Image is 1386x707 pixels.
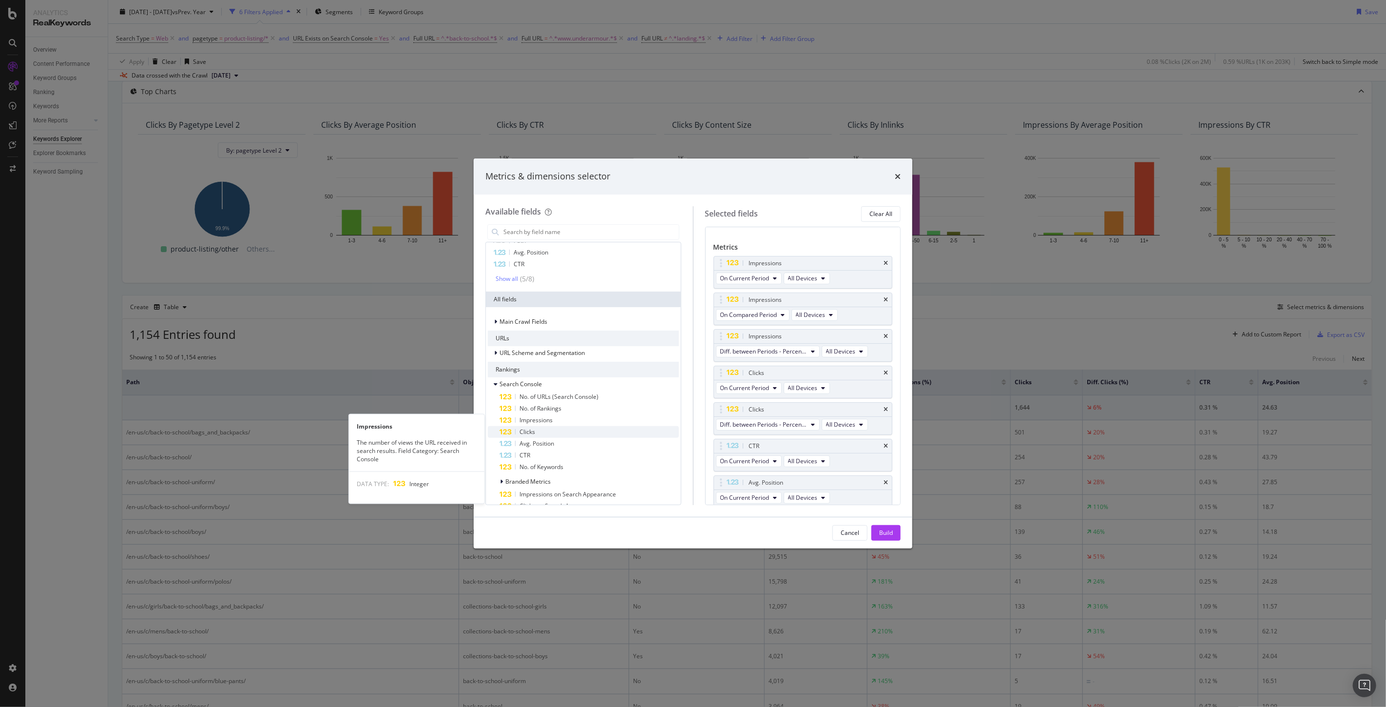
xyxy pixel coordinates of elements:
[841,529,859,537] div: Cancel
[720,311,777,319] span: On Compared Period
[716,419,820,431] button: Diff. between Periods - Percentage
[784,382,830,394] button: All Devices
[713,242,893,256] div: Metrics
[884,443,888,449] div: times
[822,419,868,431] button: All Devices
[474,158,912,549] div: modal
[749,368,765,378] div: Clicks
[520,439,554,448] span: Avg. Position
[826,420,856,429] span: All Devices
[716,382,782,394] button: On Current Period
[749,295,782,305] div: Impressions
[871,525,901,541] button: Build
[716,346,820,357] button: Diff. between Periods - Percentage
[895,170,901,183] div: times
[784,273,830,284] button: All Devices
[705,208,758,219] div: Selected fields
[505,477,551,486] span: Branded Metrics
[500,380,542,388] span: Search Console
[349,422,484,431] div: Impressions
[520,416,553,424] span: Impressions
[514,260,524,268] span: CTR
[713,402,893,435] div: ClickstimesDiff. between Periods - PercentageAll Devices
[822,346,868,357] button: All Devices
[832,525,867,541] button: Cancel
[713,475,893,508] div: Avg. PositiontimesOn Current PeriodAll Devices
[520,463,563,471] span: No. of Keywords
[520,393,598,401] span: No. of URLs (Search Console)
[884,370,888,376] div: times
[749,478,784,488] div: Avg. Position
[749,405,765,414] div: Clicks
[749,441,760,451] div: CTR
[713,439,893,471] div: CTRtimesOn Current PeriodAll Devices
[884,407,888,412] div: times
[520,490,616,498] span: Impressions on Search Appearance
[720,493,770,502] span: On Current Period
[788,457,818,465] span: All Devices
[788,274,818,282] span: All Devices
[884,260,888,266] div: times
[884,480,888,486] div: times
[502,225,679,239] input: Search by field name
[716,492,782,504] button: On Current Period
[520,451,530,459] span: CTR
[514,248,548,256] span: Avg. Position
[713,366,893,398] div: ClickstimesOn Current PeriodAll Devices
[796,311,826,319] span: All Devices
[518,274,534,284] div: ( 5 / 8 )
[788,493,818,502] span: All Devices
[869,210,892,218] div: Clear All
[861,206,901,222] button: Clear All
[520,428,535,436] span: Clicks
[713,293,893,325] div: ImpressionstimesOn Compared PeriodAll Devices
[500,349,585,357] span: URL Scheme and Segmentation
[720,420,808,429] span: Diff. between Periods - Percentage
[500,317,547,326] span: Main Crawl Fields
[488,331,679,346] div: URLs
[713,329,893,362] div: ImpressionstimesDiff. between Periods - PercentageAll Devices
[485,170,610,183] div: Metrics & dimensions selector
[784,492,830,504] button: All Devices
[749,332,782,341] div: Impressions
[1353,674,1376,697] div: Open Intercom Messenger
[879,529,893,537] div: Build
[884,297,888,303] div: times
[349,438,484,463] div: The number of views the URL received in search results. Field Category: Search Console
[720,274,770,282] span: On Current Period
[784,455,830,467] button: All Devices
[791,309,838,321] button: All Devices
[485,206,541,217] div: Available fields
[720,347,808,355] span: Diff. between Periods - Percentage
[488,362,679,377] div: Rankings
[716,455,782,467] button: On Current Period
[788,384,818,392] span: All Devices
[520,404,561,412] span: No. of Rankings
[720,384,770,392] span: On Current Period
[713,256,893,289] div: ImpressionstimesOn Current PeriodAll Devices
[496,275,518,282] div: Show all
[716,309,789,321] button: On Compared Period
[716,273,782,284] button: On Current Period
[486,292,681,307] div: All fields
[720,457,770,465] span: On Current Period
[749,258,782,268] div: Impressions
[826,347,856,355] span: All Devices
[884,334,888,339] div: times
